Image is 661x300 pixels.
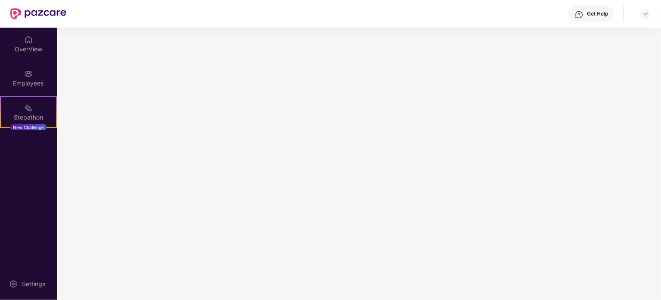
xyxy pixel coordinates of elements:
[587,10,608,17] div: Get Help
[24,35,33,44] img: svg+xml;base64,PHN2ZyBpZD0iSG9tZSIgeG1sbnM9Imh0dHA6Ly93d3cudzMub3JnLzIwMDAvc3ZnIiB3aWR0aD0iMjAiIG...
[575,10,583,19] img: svg+xml;base64,PHN2ZyBpZD0iSGVscC0zMngzMiIgeG1sbnM9Imh0dHA6Ly93d3cudzMub3JnLzIwMDAvc3ZnIiB3aWR0aD...
[10,124,47,131] div: New Challenge
[24,104,33,112] img: svg+xml;base64,PHN2ZyB4bWxucz0iaHR0cDovL3d3dy53My5vcmcvMjAwMC9zdmciIHdpZHRoPSIyMSIgaGVpZ2h0PSIyMC...
[642,10,649,17] img: svg+xml;base64,PHN2ZyBpZD0iRHJvcGRvd24tMzJ4MzIiIHhtbG5zPSJodHRwOi8vd3d3LnczLm9yZy8yMDAwL3N2ZyIgd2...
[19,280,48,288] div: Settings
[1,113,56,122] div: Stepathon
[10,8,66,19] img: New Pazcare Logo
[24,69,33,78] img: svg+xml;base64,PHN2ZyBpZD0iRW1wbG95ZWVzIiB4bWxucz0iaHR0cDovL3d3dy53My5vcmcvMjAwMC9zdmciIHdpZHRoPS...
[9,280,18,288] img: svg+xml;base64,PHN2ZyBpZD0iU2V0dGluZy0yMHgyMCIgeG1sbnM9Imh0dHA6Ly93d3cudzMub3JnLzIwMDAvc3ZnIiB3aW...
